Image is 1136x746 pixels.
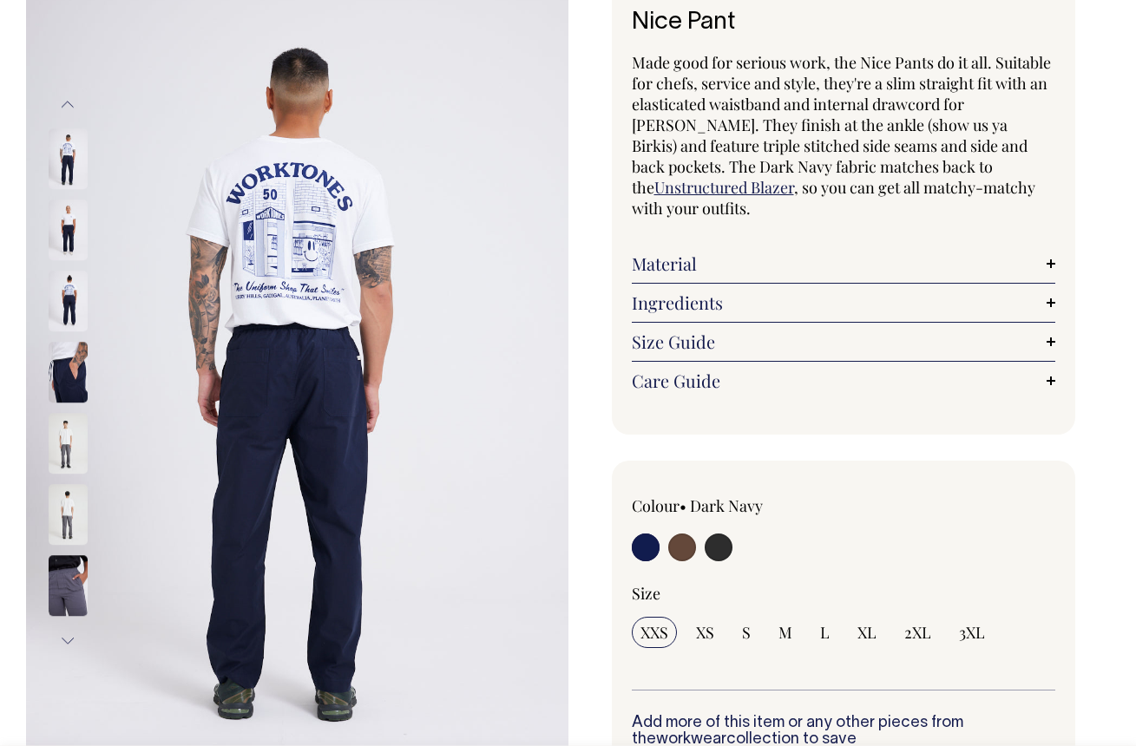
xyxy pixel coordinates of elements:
input: 2XL [896,617,940,648]
input: M [770,617,801,648]
div: Size [632,583,1056,604]
input: XL [849,617,885,648]
span: XL [857,622,877,643]
img: charcoal [49,485,88,546]
input: L [811,617,838,648]
a: Ingredients [632,292,1056,313]
div: Colour [632,495,801,516]
img: charcoal [49,556,88,617]
img: dark-navy [49,272,88,332]
span: S [742,622,751,643]
a: Unstructured Blazer [654,177,794,198]
span: M [778,622,792,643]
img: dark-navy [49,129,88,190]
span: XS [696,622,714,643]
span: XXS [640,622,668,643]
a: Material [632,253,1056,274]
input: 3XL [950,617,994,648]
span: 3XL [959,622,985,643]
button: Next [55,622,81,661]
input: S [733,617,759,648]
img: dark-navy [49,200,88,261]
img: dark-navy [49,343,88,403]
img: charcoal [49,414,88,474]
span: , so you can get all matchy-matchy with your outfits. [632,177,1035,219]
span: Made good for serious work, the Nice Pants do it all. Suitable for chefs, service and style, they... [632,52,1051,198]
input: XXS [632,617,677,648]
input: XS [687,617,723,648]
label: Dark Navy [690,495,763,516]
a: Care Guide [632,370,1056,391]
h1: Nice Pant [632,10,1056,36]
span: L [820,622,830,643]
a: Size Guide [632,331,1056,352]
span: • [680,495,686,516]
span: 2XL [904,622,931,643]
button: Previous [55,85,81,124]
